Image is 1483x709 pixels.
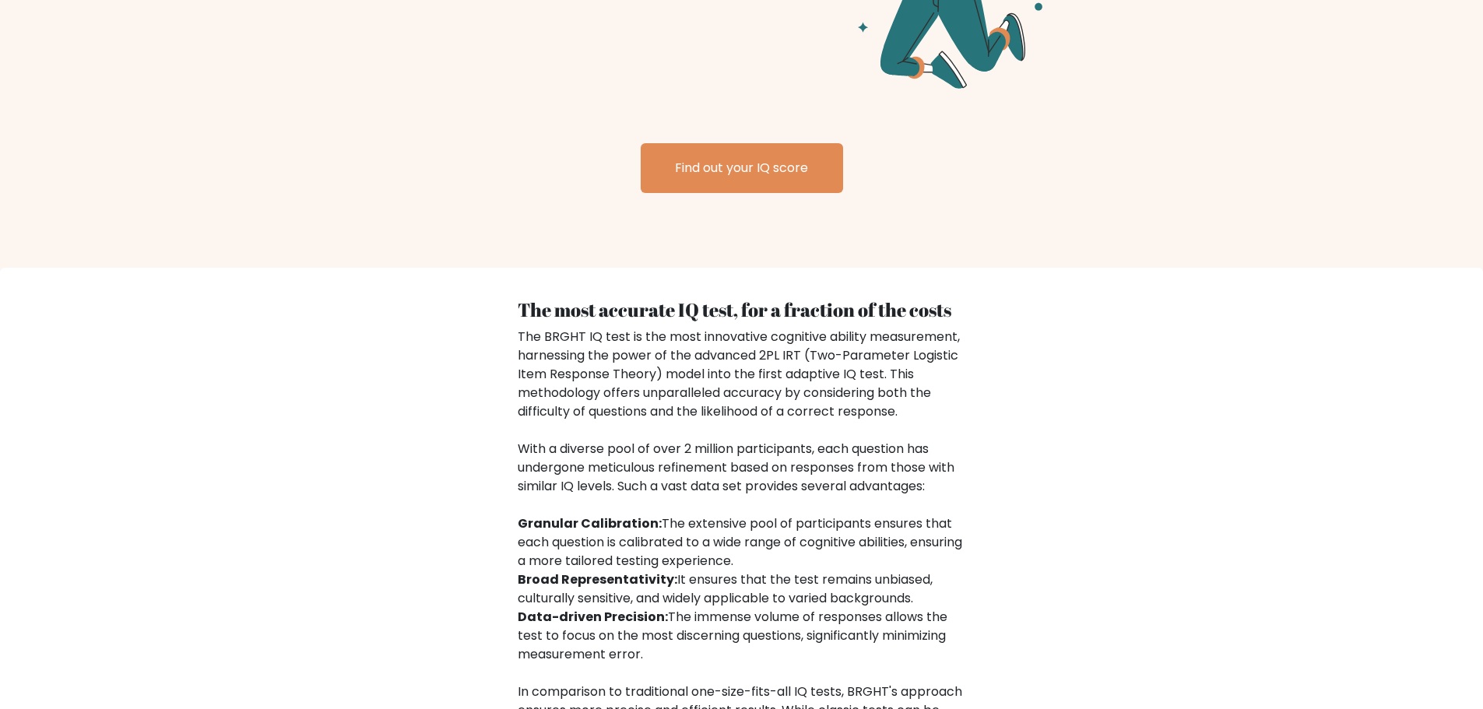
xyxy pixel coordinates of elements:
h4: The most accurate IQ test, for a fraction of the costs [518,299,966,321]
b: Granular Calibration: [518,514,662,532]
a: Find out your IQ score [641,143,843,193]
b: Broad Representativity: [518,570,677,588]
b: Data-driven Precision: [518,608,668,626]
